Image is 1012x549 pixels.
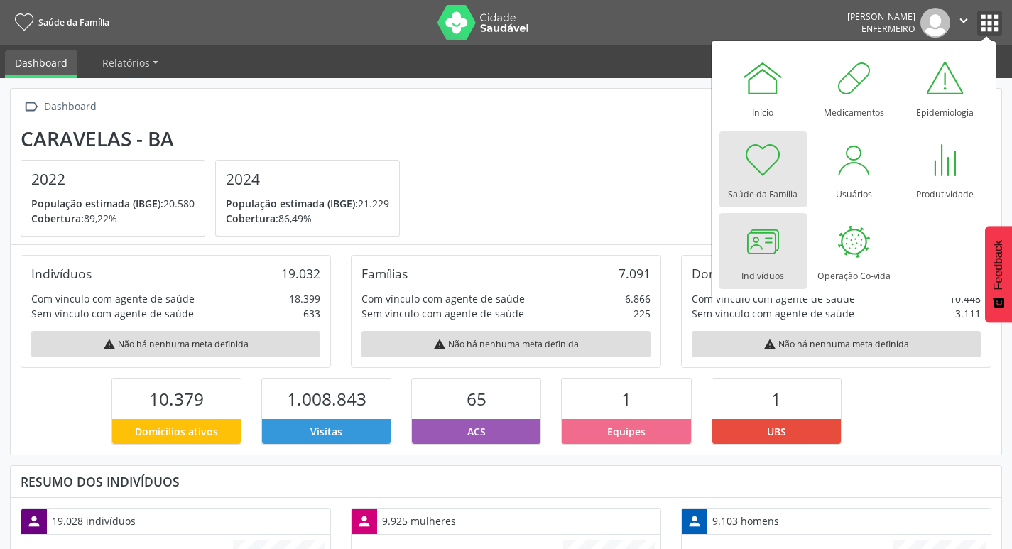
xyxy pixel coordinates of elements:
span: População estimada (IBGE): [226,197,358,210]
span: 65 [467,387,486,411]
div: 19.032 [281,266,320,281]
span: UBS [767,424,786,439]
a: Operação Co-vida [810,213,898,289]
div: Sem vínculo com agente de saúde [31,306,194,321]
span: Cobertura: [226,212,278,225]
div: 9.103 homens [707,509,784,533]
div: Não há nenhuma meta definida [692,331,981,357]
div: Sem vínculo com agente de saúde [361,306,524,321]
span: 1 [621,387,631,411]
a: Dashboard [5,50,77,78]
p: 20.580 [31,196,195,211]
i:  [21,97,41,117]
span: Visitas [310,424,342,439]
div: 633 [303,306,320,321]
div: 3.111 [955,306,981,321]
div: 10.448 [950,291,981,306]
div: 19.028 indivíduos [47,509,141,533]
i: warning [103,338,116,351]
p: 86,49% [226,211,389,226]
span: População estimada (IBGE): [31,197,163,210]
a: Início [719,50,807,126]
span: 10.379 [149,387,204,411]
p: 21.229 [226,196,389,211]
button:  [950,8,977,38]
div: 225 [633,306,651,321]
div: Caravelas - BA [21,127,410,151]
span: Enfermeiro [861,23,915,35]
div: 18.399 [289,291,320,306]
h4: 2022 [31,170,195,188]
span: Relatórios [102,56,150,70]
i: warning [433,338,446,351]
div: Indivíduos [31,266,92,281]
a: Saúde da Família [719,131,807,207]
div: 7.091 [619,266,651,281]
span: Saúde da Família [38,16,109,28]
span: Equipes [607,424,646,439]
h4: 2024 [226,170,389,188]
a: Indivíduos [719,213,807,289]
div: Com vínculo com agente de saúde [692,291,855,306]
span: Domicílios ativos [135,424,218,439]
div: 6.866 [625,291,651,306]
div: Sem vínculo com agente de saúde [692,306,854,321]
div: Com vínculo com agente de saúde [31,291,195,306]
div: Resumo dos indivíduos [21,474,991,489]
a: Medicamentos [810,50,898,126]
i:  [956,13,972,28]
span: 1.008.843 [287,387,366,411]
button: apps [977,11,1002,36]
a: Relatórios [92,50,168,75]
span: Feedback [992,240,1005,290]
a: Produtividade [901,131,989,207]
div: Famílias [361,266,408,281]
i: person [687,513,702,529]
div: [PERSON_NAME] [847,11,915,23]
a: Usuários [810,131,898,207]
button: Feedback - Mostrar pesquisa [985,226,1012,322]
a:  Dashboard [21,97,99,117]
span: Cobertura: [31,212,84,225]
span: ACS [467,424,486,439]
a: Epidemiologia [901,50,989,126]
div: 9.925 mulheres [377,509,461,533]
a: Saúde da Família [10,11,109,34]
div: Não há nenhuma meta definida [361,331,651,357]
p: 89,22% [31,211,195,226]
img: img [920,8,950,38]
span: 1 [771,387,781,411]
div: Dashboard [41,97,99,117]
div: Não há nenhuma meta definida [31,331,320,357]
div: Com vínculo com agente de saúde [361,291,525,306]
i: person [357,513,372,529]
i: warning [763,338,776,351]
div: Domicílios [692,266,751,281]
